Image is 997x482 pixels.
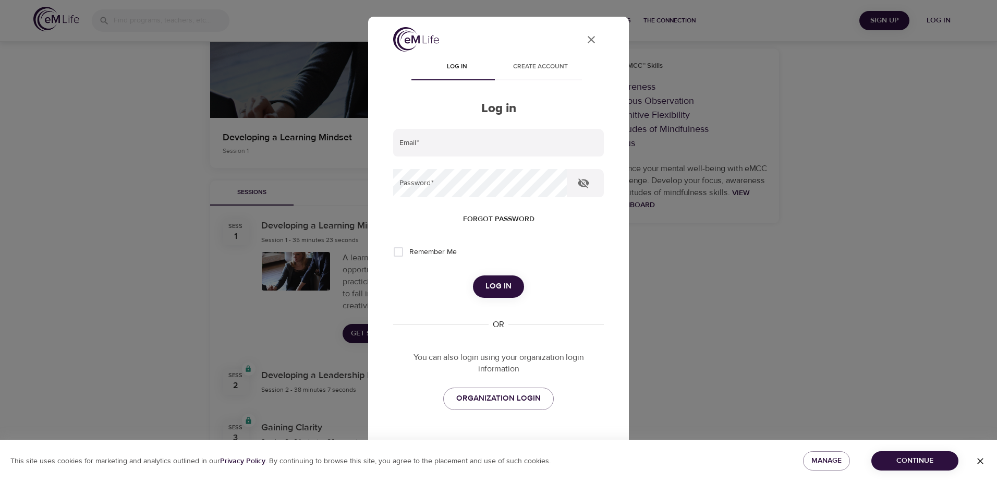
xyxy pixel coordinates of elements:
span: Continue [880,454,950,467]
span: Log in [485,280,512,293]
span: Forgot password [463,213,534,226]
p: You can also login using your organization login information [393,352,604,376]
span: Create account [505,62,576,73]
span: ORGANIZATION LOGIN [456,392,541,405]
b: Privacy Policy [220,456,265,466]
span: Manage [811,454,842,467]
div: OR [489,319,508,331]
h2: Log in [393,101,604,116]
button: Log in [473,275,524,297]
div: disabled tabs example [393,55,604,80]
span: Remember Me [409,247,457,258]
button: close [579,27,604,52]
span: Log in [421,62,492,73]
button: Forgot password [459,210,539,229]
a: ORGANIZATION LOGIN [443,388,554,409]
img: logo [393,27,439,52]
